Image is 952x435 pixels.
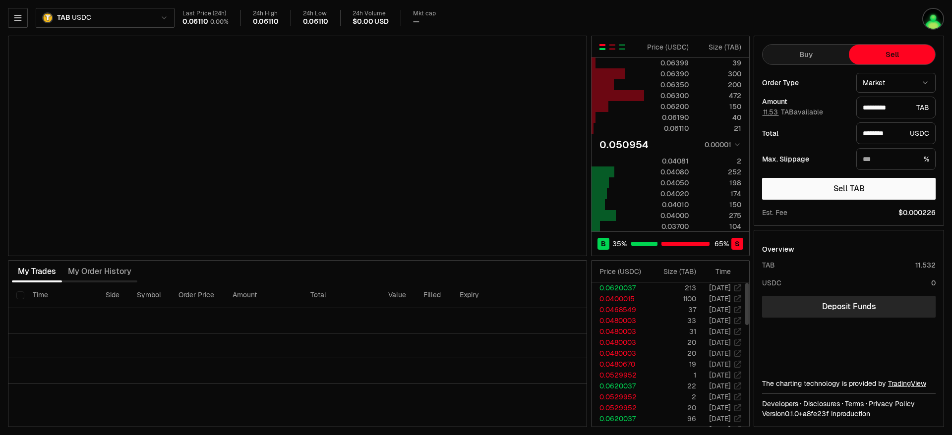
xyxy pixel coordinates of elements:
div: Version 0.1.0 + in production [762,409,936,419]
a: Developers [762,399,798,409]
a: TradingView [888,379,926,388]
div: Amount [762,98,848,105]
td: 0.0468549 [592,304,649,315]
time: [DATE] [709,349,731,358]
div: Overview [762,244,794,254]
div: $0.00 USD [353,17,388,26]
div: 0.06190 [645,112,689,122]
div: 252 [697,167,741,177]
th: Symbol [129,282,171,308]
button: Sell TAB [762,178,936,200]
img: main [923,9,943,29]
div: 0.04080 [645,167,689,177]
span: a8fe23f38a2ac56a94299fa30621289bc9cb5993 [803,409,829,418]
td: 0.0480003 [592,315,649,326]
div: 0.04000 [645,211,689,220]
time: [DATE] [709,294,731,303]
div: 472 [697,91,741,101]
a: Privacy Policy [869,399,915,409]
div: 24h Low [303,10,329,17]
td: 1 [649,370,697,381]
td: 37 [649,304,697,315]
div: 40 [697,112,741,122]
div: 104 [697,221,741,231]
div: 0.06110 [253,17,279,26]
td: 33 [649,315,697,326]
div: Size ( TAB ) [697,42,741,52]
a: Deposit Funds [762,296,936,318]
time: [DATE] [709,425,731,434]
td: 0.0480003 [592,348,649,359]
span: B [601,239,606,249]
div: TAB [856,97,936,118]
div: Price ( USDC ) [645,42,689,52]
div: 300 [697,69,741,79]
div: 39 [697,58,741,68]
iframe: Financial Chart [8,36,587,256]
th: Expiry [452,282,522,308]
img: TAB Logo [43,13,52,22]
td: 0.0480670 [592,359,649,370]
div: Time [705,267,731,276]
div: 150 [697,102,741,111]
span: $0.000226 [898,208,936,217]
th: Side [98,282,129,308]
span: TAB available [762,108,823,116]
time: [DATE] [709,360,731,369]
button: Select all [16,291,24,299]
button: Sell [849,45,935,64]
td: 0.0620037 [592,413,649,424]
td: 649 [649,424,697,435]
div: Order Type [762,79,848,86]
td: 0.0529952 [592,391,649,402]
div: 0.06110 [303,17,329,26]
div: Total [762,130,848,137]
div: 0.04020 [645,189,689,199]
div: 0.03700 [645,221,689,231]
button: Market [856,73,936,93]
span: 35 % [612,239,627,249]
div: — [413,17,419,26]
td: 31 [649,326,697,337]
div: 0.06110 [182,17,208,26]
span: TAB [57,13,70,22]
td: 0.0480003 [592,326,649,337]
div: 275 [697,211,741,220]
div: 0.00% [210,18,229,26]
div: USDC [762,278,781,288]
div: % [856,148,936,170]
td: 20 [649,402,697,413]
div: 0.04081 [645,156,689,166]
td: 0.0620037 [592,282,649,293]
div: 200 [697,80,741,90]
time: [DATE] [709,414,731,423]
div: 0 [931,278,936,288]
button: Show Buy Orders Only [618,43,626,51]
th: Time [25,282,97,308]
div: Size ( TAB ) [657,267,696,276]
div: 0.06390 [645,69,689,79]
div: Max. Slippage [762,156,848,163]
time: [DATE] [709,403,731,412]
time: [DATE] [709,327,731,336]
button: My Order History [62,262,137,281]
div: 0.06399 [645,58,689,68]
div: Last Price (24h) [182,10,229,17]
div: 21 [697,123,741,133]
span: 65 % [714,239,729,249]
div: TAB [762,260,775,270]
td: 1100 [649,293,697,304]
div: 0.04050 [645,178,689,188]
div: 11.532 [915,260,936,270]
button: 11.53 [762,108,779,116]
td: 0.0480003 [592,337,649,348]
div: 24h Volume [353,10,388,17]
button: 0.00001 [702,139,741,151]
td: 20 [649,337,697,348]
time: [DATE] [709,283,731,292]
td: 0.0695978 [592,424,649,435]
div: 174 [697,189,741,199]
td: 0.0400015 [592,293,649,304]
div: Price ( USDC ) [599,267,649,276]
div: 198 [697,178,741,188]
